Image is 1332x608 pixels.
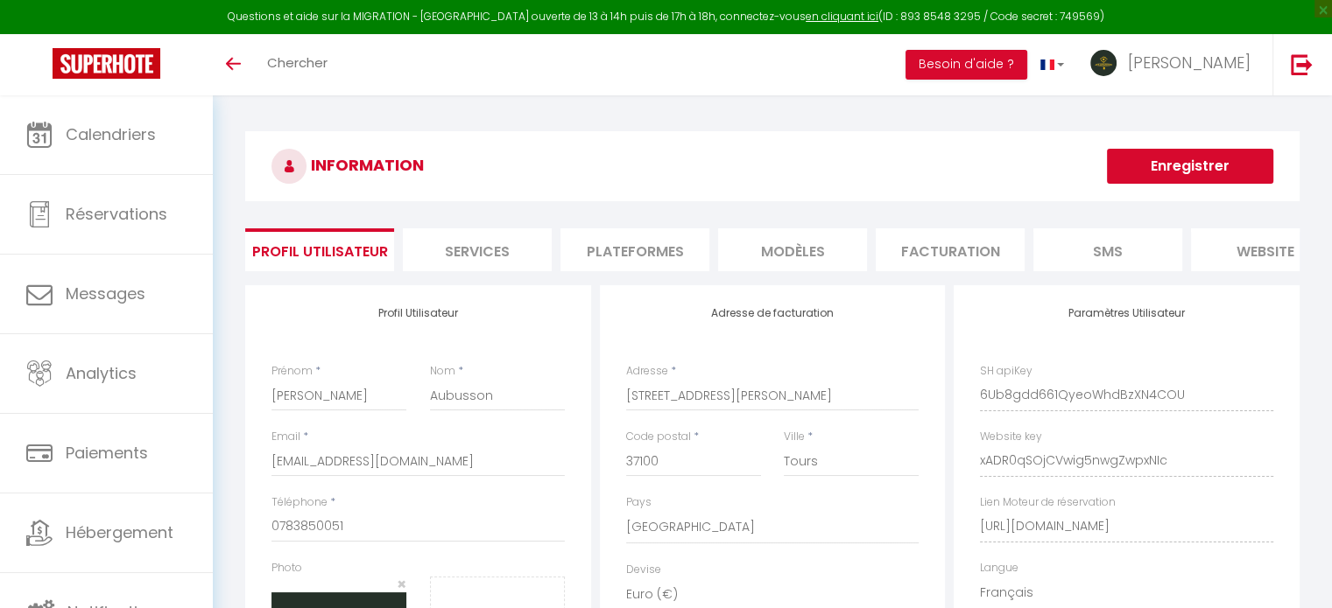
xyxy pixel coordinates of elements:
[397,577,406,592] button: Close
[271,363,313,380] label: Prénom
[271,307,565,319] h4: Profil Utilisateur
[1090,50,1117,76] img: ...
[271,560,302,577] label: Photo
[403,228,552,271] li: Services
[560,228,709,271] li: Plateformes
[245,131,1300,201] h3: INFORMATION
[906,50,1027,80] button: Besoin d'aide ?
[980,560,1018,577] label: Langue
[66,362,137,384] span: Analytics
[271,494,328,511] label: Téléphone
[806,9,878,24] a: en cliquant ici
[1128,52,1251,73] span: [PERSON_NAME]
[66,442,148,464] span: Paiements
[53,48,160,79] img: Super Booking
[980,363,1032,380] label: SH apiKey
[1107,149,1273,184] button: Enregistrer
[626,494,652,511] label: Pays
[626,562,661,578] label: Devise
[66,203,167,225] span: Réservations
[626,363,668,380] label: Adresse
[980,429,1042,445] label: Website key
[66,283,145,304] span: Messages
[397,573,406,595] span: ×
[430,363,455,380] label: Nom
[254,34,341,95] a: Chercher
[66,521,173,543] span: Hébergement
[980,494,1116,511] label: Lien Moteur de réservation
[66,123,156,145] span: Calendriers
[876,228,1025,271] li: Facturation
[626,429,691,445] label: Code postal
[1033,228,1182,271] li: SMS
[271,429,300,445] label: Email
[267,53,328,72] span: Chercher
[1291,53,1313,75] img: logout
[245,228,394,271] li: Profil Utilisateur
[718,228,867,271] li: MODÈLES
[980,307,1273,319] h4: Paramètres Utilisateur
[1077,34,1272,95] a: ... [PERSON_NAME]
[626,307,920,319] h4: Adresse de facturation
[784,429,805,445] label: Ville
